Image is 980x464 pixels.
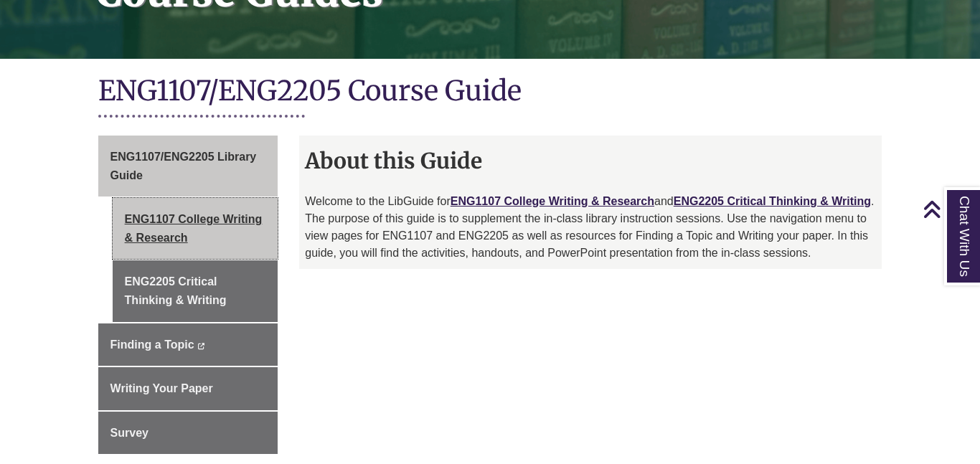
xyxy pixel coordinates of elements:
div: Guide Page Menu [98,136,278,454]
a: ENG1107 College Writing & Research [451,195,654,207]
span: Writing Your Paper [110,382,213,394]
a: Writing Your Paper [98,367,278,410]
a: Finding a Topic [98,323,278,366]
span: Finding a Topic [110,338,194,351]
span: Survey [110,427,149,439]
span: ENG1107/ENG2205 Library Guide [110,151,257,181]
h1: ENG1107/ENG2205 Course Guide [98,73,882,111]
a: Back to Top [923,199,976,219]
a: ENG1107 College Writing & Research [113,198,278,259]
h2: About this Guide [299,143,882,179]
p: Welcome to the LibGuide for and . The purpose of this guide is to supplement the in-class library... [305,193,876,262]
i: This link opens in a new window [197,343,205,349]
a: ENG2205 Critical Thinking & Writing [674,195,871,207]
a: ENG1107/ENG2205 Library Guide [98,136,278,197]
a: Survey [98,412,278,455]
a: ENG2205 Critical Thinking & Writing [113,260,278,321]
